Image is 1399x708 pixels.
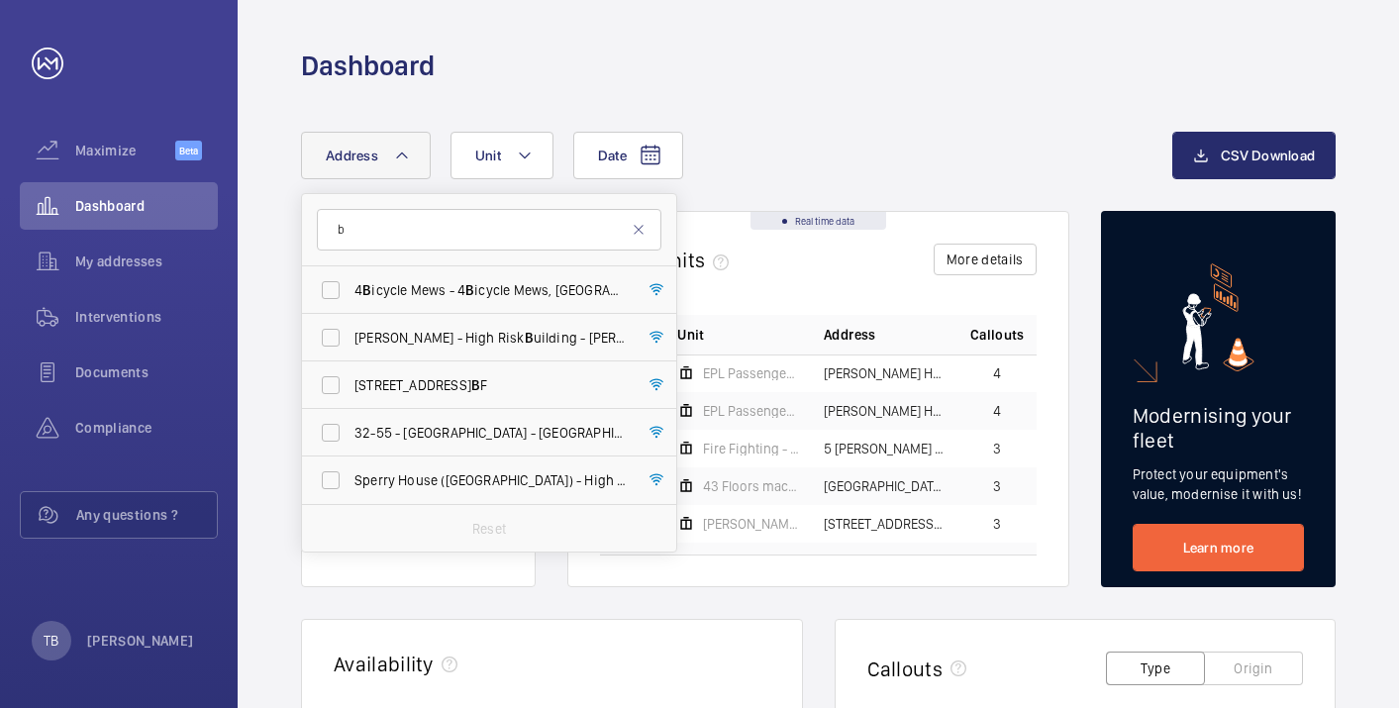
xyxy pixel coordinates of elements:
[354,470,627,490] span: Sperry House ([GEOGRAPHIC_DATA]) - High Risk uilding - [GEOGRAPHIC_DATA] ([GEOGRAPHIC_DATA]), [GE...
[1221,148,1315,163] span: CSV Download
[326,148,378,163] span: Address
[824,442,947,455] span: 5 [PERSON_NAME] House - High Risk Building - [GEOGRAPHIC_DATA][PERSON_NAME]
[354,280,627,300] span: 4 icycle Mews - 4 icycle Mews, [GEOGRAPHIC_DATA] 6FF
[824,517,947,531] span: [STREET_ADDRESS][PERSON_NAME] - [PERSON_NAME][GEOGRAPHIC_DATA]
[317,209,661,251] input: Search by address
[703,404,800,418] span: EPL Passenger Lift No 2
[970,325,1025,345] span: Callouts
[867,657,944,681] h2: Callouts
[75,362,218,382] span: Documents
[598,148,627,163] span: Date
[44,631,58,651] p: TB
[824,366,947,380] span: [PERSON_NAME] House - High Risk Building - [PERSON_NAME][GEOGRAPHIC_DATA]
[1106,652,1205,685] button: Type
[472,519,506,539] p: Reset
[934,244,1037,275] button: More details
[993,517,1001,531] span: 3
[993,366,1001,380] span: 4
[993,442,1001,455] span: 3
[334,652,434,676] h2: Availability
[75,307,218,327] span: Interventions
[1172,132,1336,179] button: CSV Download
[824,479,947,493] span: [GEOGRAPHIC_DATA] - [GEOGRAPHIC_DATA]
[993,479,1001,493] span: 3
[525,330,534,346] span: B
[75,418,218,438] span: Compliance
[677,325,704,345] span: Unit
[87,631,194,651] p: [PERSON_NAME]
[75,141,175,160] span: Maximize
[703,517,800,531] span: [PERSON_NAME] Platform Lift
[471,377,480,393] span: B
[354,328,627,348] span: [PERSON_NAME] - High Risk uilding - [PERSON_NAME][GEOGRAPHIC_DATA] P
[658,248,738,272] span: units
[354,423,627,443] span: 32-55 - [GEOGRAPHIC_DATA] - [GEOGRAPHIC_DATA], [GEOGRAPHIC_DATA] U 5 6GY
[354,375,627,395] span: [STREET_ADDRESS] F
[465,282,474,298] span: B
[1133,524,1304,571] a: Learn more
[703,366,800,380] span: EPL Passenger Lift No 1
[824,325,875,345] span: Address
[1133,464,1304,504] p: Protect your equipment's value, modernise it with us!
[703,479,800,493] span: 43 Floors machine room less middle lift
[75,196,218,216] span: Dashboard
[75,252,218,271] span: My addresses
[824,404,947,418] span: [PERSON_NAME] House - [PERSON_NAME][GEOGRAPHIC_DATA]
[1204,652,1303,685] button: Origin
[450,132,553,179] button: Unit
[175,141,202,160] span: Beta
[362,282,371,298] span: B
[993,404,1001,418] span: 4
[750,212,886,230] div: Real time data
[76,505,217,525] span: Any questions ?
[301,48,435,84] h1: Dashboard
[1133,403,1304,453] h2: Modernising your fleet
[703,442,800,455] span: Fire Fighting - EPL Passenger Lift
[1182,263,1254,371] img: marketing-card.svg
[475,148,501,163] span: Unit
[573,132,683,179] button: Date
[301,132,431,179] button: Address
